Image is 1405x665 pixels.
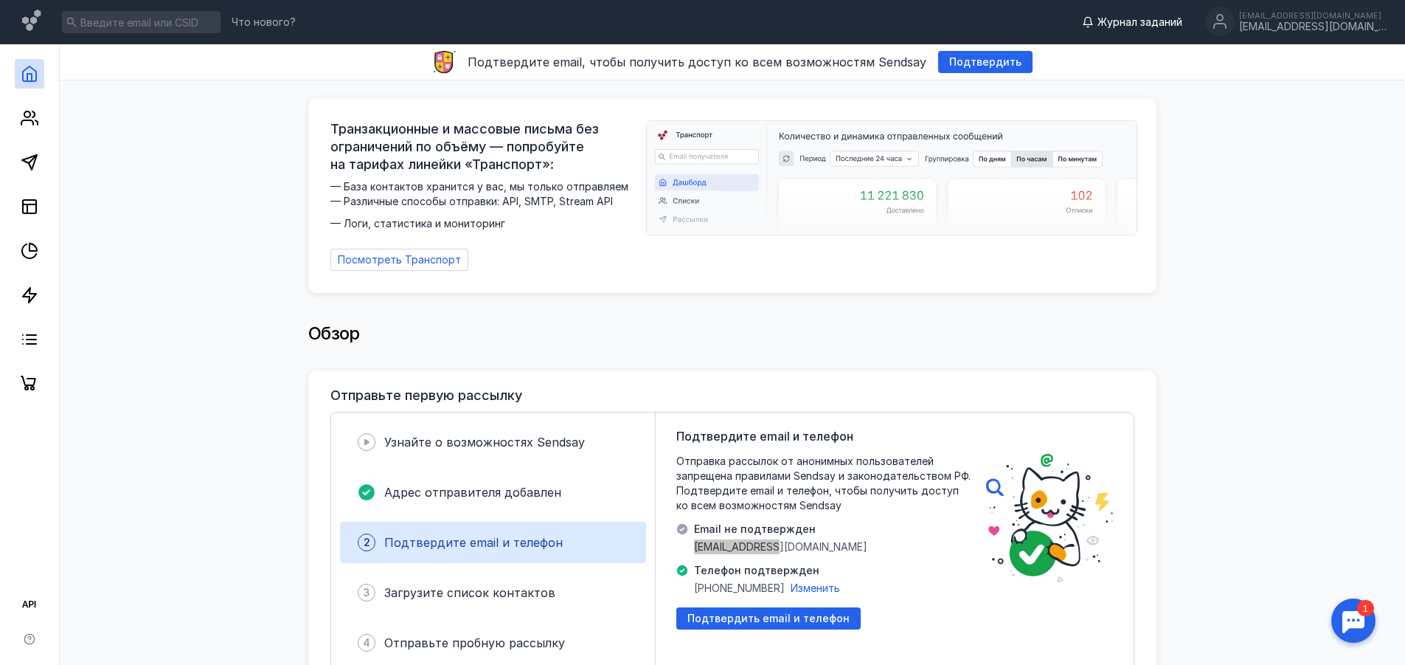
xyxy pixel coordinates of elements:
[694,563,840,578] span: Телефон подтвержден
[647,121,1137,235] img: dashboard-transport-banner
[384,585,555,600] span: Загрузите список контактов
[1075,15,1190,30] a: Журнал заданий
[676,454,971,513] span: Отправка рассылок от анонимных пользователей запрещена правилами Sendsay и законодательством РФ. ...
[363,635,370,650] span: 4
[364,535,370,550] span: 2
[468,55,926,69] span: Подтвердите email, чтобы получить доступ ко всем возможностям Sendsay
[1239,11,1387,20] div: [EMAIL_ADDRESS][DOMAIN_NAME]
[694,581,785,596] span: [PHONE_NUMBER]
[384,635,565,650] span: Отправьте пробную рассылку
[687,613,850,625] span: Подтвердить email и телефон
[694,540,867,554] span: [EMAIL_ADDRESS][DOMAIN_NAME]
[224,17,303,27] a: Что нового?
[1239,21,1387,33] div: [EMAIL_ADDRESS][DOMAIN_NAME]
[791,582,840,594] span: Изменить
[384,435,585,449] span: Узнайте о возможностях Sendsay
[676,607,861,630] button: Подтвердить email и телефон
[330,179,637,231] span: — База контактов хранится у вас, мы только отправляем — Различные способы отправки: API, SMTP, St...
[676,427,853,445] span: Подтвердите email и телефон
[384,535,563,550] span: Подтвердите email и телефон
[33,9,50,25] div: 1
[338,254,461,266] span: Посмотреть Транспорт
[384,485,561,500] span: Адрес отправителя добавлен
[986,454,1113,583] img: poster
[1097,15,1182,30] span: Журнал заданий
[232,17,296,27] span: Что нового?
[330,120,637,173] span: Транзакционные и массовые письма без ограничений по объёму — попробуйте на тарифах линейки «Транс...
[791,581,840,596] button: Изменить
[949,56,1021,69] span: Подтвердить
[330,249,468,271] a: Посмотреть Транспорт
[694,522,867,537] span: Email не подтвержден
[62,11,221,33] input: Введите email или CSID
[308,323,360,344] span: Обзор
[938,51,1033,73] button: Подтвердить
[330,388,522,403] h3: Отправьте первую рассылку
[363,585,370,600] span: 3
